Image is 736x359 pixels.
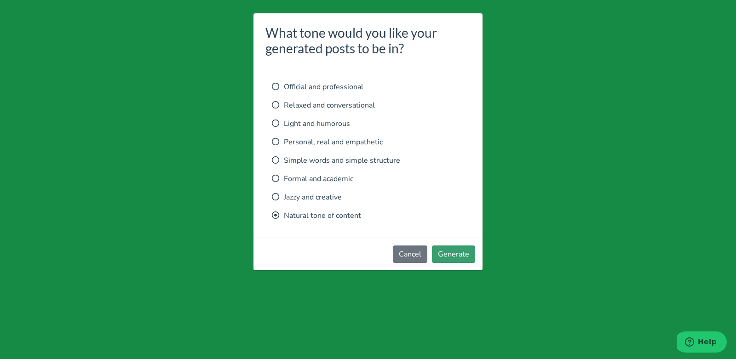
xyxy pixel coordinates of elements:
[432,245,475,263] button: Generate
[272,118,464,129] p: Light and humorous
[393,245,427,263] button: Cancel
[272,192,464,203] p: Jazzy and creative
[272,210,464,221] p: Natural tone of content
[272,137,464,148] p: Personal, real and empathetic
[272,100,464,111] p: Relaxed and conversational
[265,25,471,56] h3: What tone would you like your generated posts to be in?
[272,81,464,92] p: Official and professional
[677,331,727,354] iframe: Opens a widget where you can find more information
[272,173,464,184] p: Formal and academic
[272,155,464,166] p: Simple words and simple structure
